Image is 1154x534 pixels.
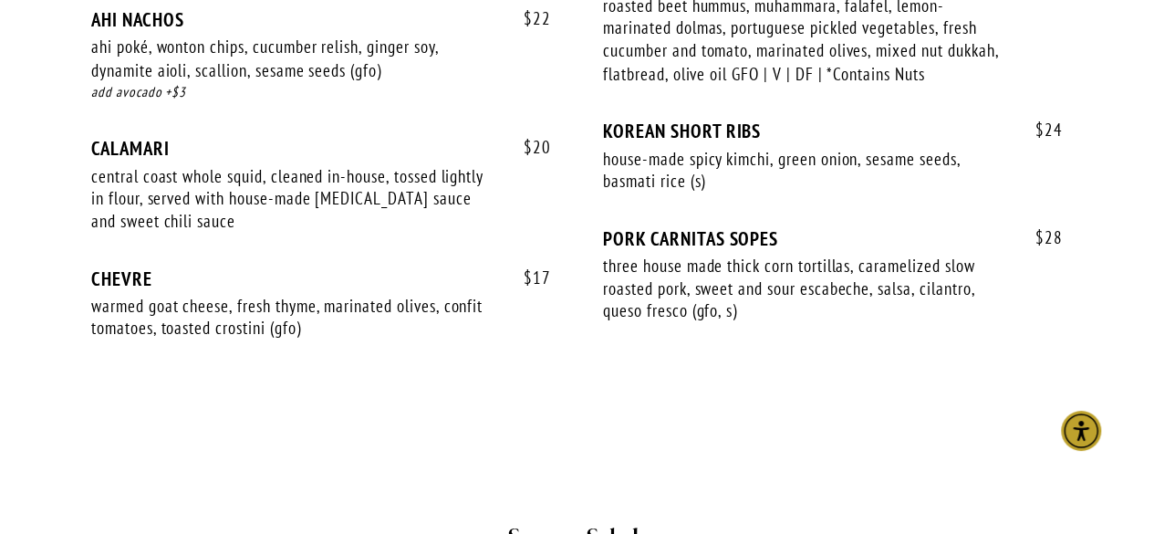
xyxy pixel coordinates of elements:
[91,294,499,339] div: warmed goat cheese, fresh thyme, marinated olives, confit tomatoes, toasted crostini (gfo)
[91,81,551,102] div: add avocado +$3
[505,267,551,288] span: 17
[1035,118,1045,140] span: $
[1017,119,1063,140] span: 24
[1017,226,1063,247] span: 28
[91,164,499,232] div: central coast whole squid, cleaned in-house, tossed lightly in flour, served with house-made [MED...
[505,136,551,157] span: 20
[603,119,1063,141] div: KOREAN SHORT RIBS
[1061,411,1101,451] div: Accessibility Menu
[603,226,1063,249] div: PORK CARNITAS SOPES
[91,8,551,31] div: AHI NACHOS
[603,147,1011,192] div: house-made spicy kimchi, green onion, sesame seeds, basmati rice (s)
[603,254,1011,321] div: three house made thick corn tortillas, caramelized slow roasted pork, sweet and sour escabeche, s...
[91,267,551,289] div: CHEVRE
[505,8,551,29] span: 22
[524,266,533,288] span: $
[91,36,499,80] div: ahi poké, wonton chips, cucumber relish, ginger soy, dynamite aioli, scallion, sesame seeds (gfo)
[91,136,551,159] div: CALAMARI
[524,135,533,157] span: $
[524,7,533,29] span: $
[1035,225,1045,247] span: $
